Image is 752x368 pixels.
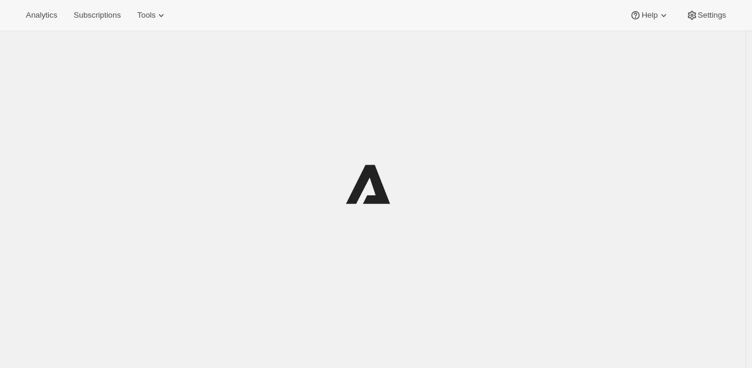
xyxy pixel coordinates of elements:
button: Settings [679,7,733,24]
span: Subscriptions [74,11,121,20]
button: Help [623,7,676,24]
span: Tools [137,11,155,20]
span: Analytics [26,11,57,20]
span: Help [641,11,657,20]
span: Settings [698,11,726,20]
button: Analytics [19,7,64,24]
button: Subscriptions [66,7,128,24]
button: Tools [130,7,174,24]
